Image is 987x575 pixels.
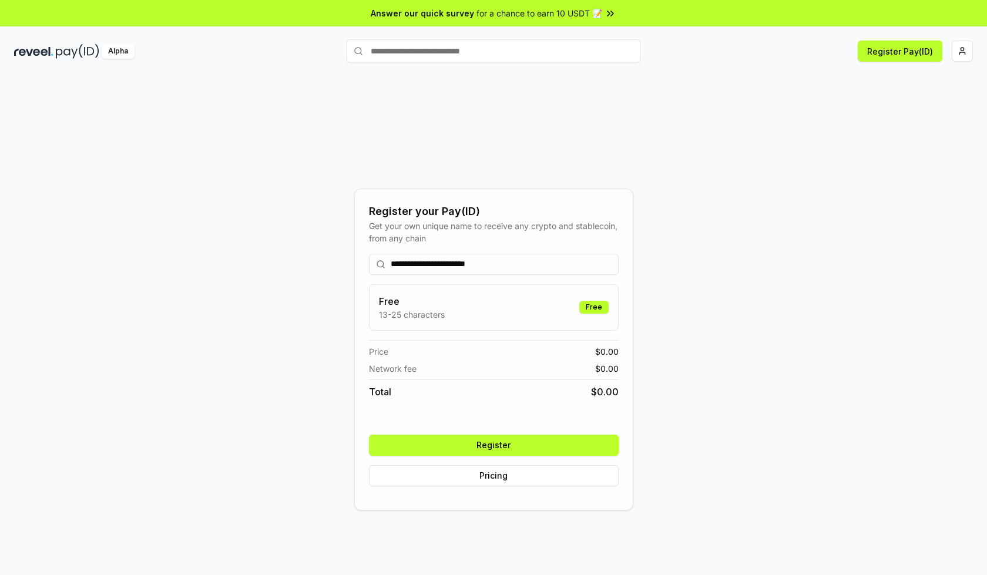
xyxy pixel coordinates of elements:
div: Get your own unique name to receive any crypto and stablecoin, from any chain [369,220,619,244]
span: $ 0.00 [595,362,619,375]
span: $ 0.00 [595,345,619,358]
div: Alpha [102,44,135,59]
h3: Free [379,294,445,308]
div: Register your Pay(ID) [369,203,619,220]
button: Pricing [369,465,619,486]
img: reveel_dark [14,44,53,59]
span: Total [369,385,391,399]
span: $ 0.00 [591,385,619,399]
span: Answer our quick survey [371,7,474,19]
span: Network fee [369,362,417,375]
button: Register [369,435,619,456]
button: Register Pay(ID) [858,41,942,62]
img: pay_id [56,44,99,59]
span: for a chance to earn 10 USDT 📝 [476,7,602,19]
p: 13-25 characters [379,308,445,321]
div: Free [579,301,609,314]
span: Price [369,345,388,358]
